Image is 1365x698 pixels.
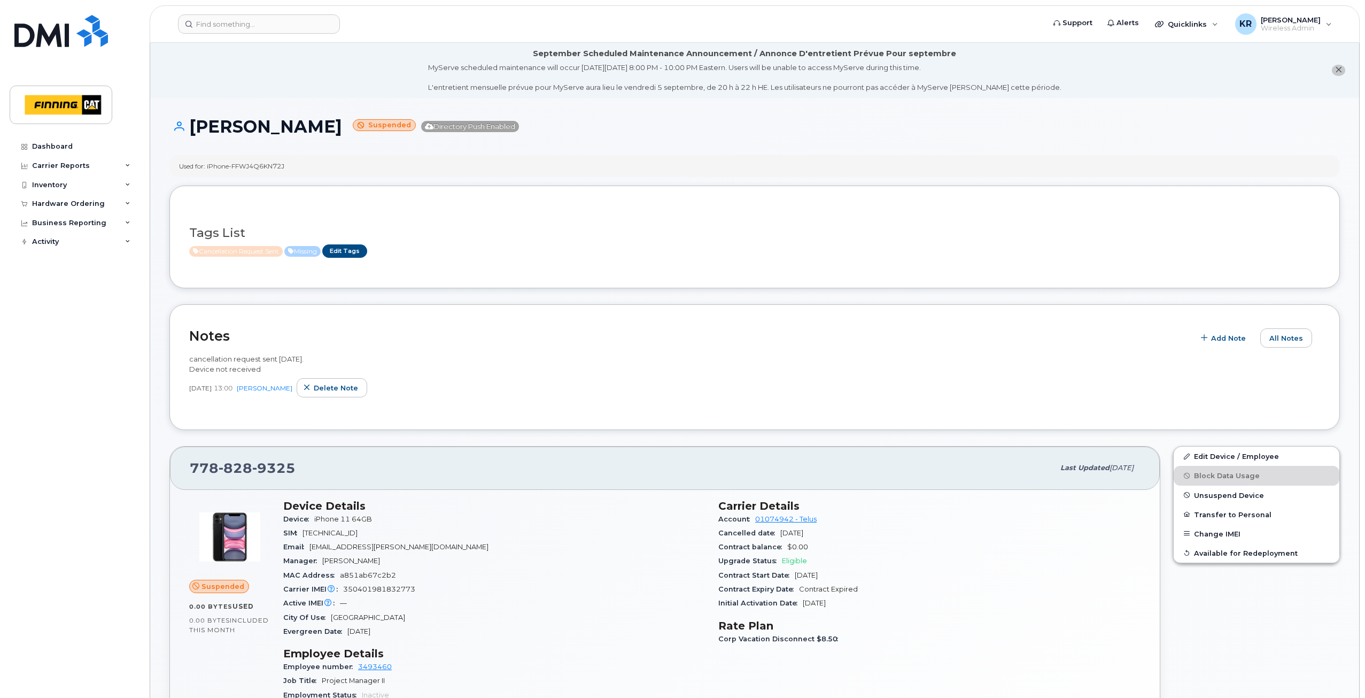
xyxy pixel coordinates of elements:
h3: Rate Plan [718,619,1141,632]
span: iPhone 11 64GB [314,515,372,523]
span: Suspended [201,581,244,592]
span: 828 [219,460,252,476]
span: Contract Start Date [718,571,795,579]
span: Account [718,515,755,523]
span: [TECHNICAL_ID] [303,529,358,537]
span: Delete note [314,383,358,393]
span: Active IMEI [283,599,340,607]
iframe: Messenger Launcher [1319,651,1357,690]
span: SIM [283,529,303,537]
span: Available for Redeployment [1194,549,1298,557]
span: included this month [189,616,269,634]
span: [DATE] [780,529,803,537]
span: Cancelled date [718,529,780,537]
span: Directory Push Enabled [421,121,519,132]
small: Suspended [353,119,416,132]
span: Job Title [283,677,322,685]
span: Manager [283,557,322,565]
button: Delete note [297,378,367,397]
span: Add Note [1211,333,1246,343]
span: Contract Expiry Date [718,585,799,593]
a: 3493460 [358,663,392,671]
span: Active [284,246,321,257]
span: Corp Vacation Disconnect $8.50 [718,635,843,643]
span: $0.00 [787,543,808,551]
a: Edit Device / Employee [1174,447,1339,466]
span: Initial Activation Date [718,599,803,607]
h2: Notes [189,328,1189,344]
span: MAC Address [283,571,340,579]
span: 13:00 [214,383,232,393]
button: Change IMEI [1174,524,1339,543]
span: [PERSON_NAME] [322,557,380,565]
button: All Notes [1260,328,1312,348]
h3: Employee Details [283,647,705,660]
span: a851ab67c2b2 [340,571,396,579]
span: — [340,599,347,607]
span: Device [283,515,314,523]
span: Eligible [782,557,807,565]
span: Email [283,543,309,551]
span: [GEOGRAPHIC_DATA] [331,613,405,622]
img: image20231002-4137094-9apcgt.jpeg [198,505,262,569]
a: Edit Tags [322,244,367,258]
div: Used for: iPhone-FFWJ4Q6KN72J [179,162,284,171]
span: [DATE] [189,383,212,393]
button: Transfer to Personal [1174,505,1339,524]
h3: Carrier Details [718,500,1141,512]
span: [DATE] [1110,464,1134,472]
h3: Tags List [189,226,1320,240]
span: City Of Use [283,613,331,622]
div: September Scheduled Maintenance Announcement / Annonce D'entretient Prévue Pour septembre [533,48,956,59]
span: 350401981832773 [343,585,415,593]
span: [DATE] [795,571,818,579]
span: Evergreen Date [283,627,347,635]
button: Available for Redeployment [1174,543,1339,563]
span: Contract balance [718,543,787,551]
button: Unsuspend Device [1174,486,1339,505]
span: Carrier IMEI [283,585,343,593]
span: [EMAIL_ADDRESS][PERSON_NAME][DOMAIN_NAME] [309,543,488,551]
h3: Device Details [283,500,705,512]
span: used [232,602,254,610]
h1: [PERSON_NAME] [169,117,1340,136]
span: [DATE] [803,599,826,607]
span: All Notes [1269,333,1303,343]
div: MyServe scheduled maintenance will occur [DATE][DATE] 8:00 PM - 10:00 PM Eastern. Users will be u... [428,63,1061,93]
span: [DATE] [347,627,370,635]
span: Project Manager II [322,677,385,685]
span: Last updated [1060,464,1110,472]
a: [PERSON_NAME] [237,384,292,392]
a: 01074942 - Telus [755,515,817,523]
span: Employee number [283,663,358,671]
span: 0.00 Bytes [189,617,230,624]
span: Unsuspend Device [1194,491,1264,499]
button: Add Note [1194,328,1255,348]
span: Upgrade Status [718,557,782,565]
span: 778 [190,460,296,476]
span: 9325 [252,460,296,476]
span: Contract Expired [799,585,858,593]
span: Active [189,246,283,257]
span: 0.00 Bytes [189,603,232,610]
button: close notification [1332,65,1345,76]
button: Block Data Usage [1174,466,1339,485]
span: cancellation request sent [DATE]. Device not received [189,355,304,373]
